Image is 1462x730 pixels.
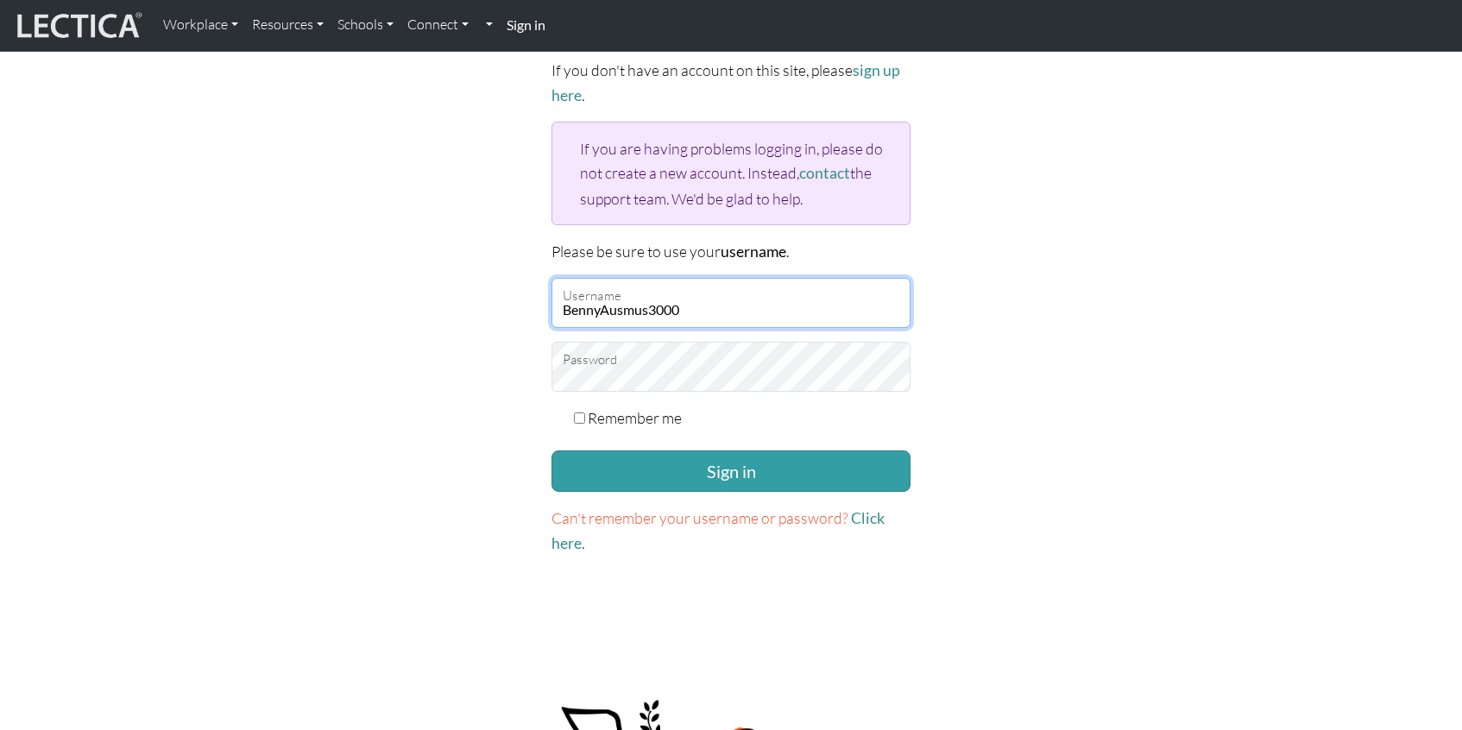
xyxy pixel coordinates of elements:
div: If you are having problems logging in, please do not create a new account. Instead, the support t... [551,122,911,224]
a: Schools [331,7,400,43]
a: contact [799,164,850,182]
a: Resources [245,7,331,43]
a: Workplace [156,7,245,43]
strong: username [721,242,786,261]
p: If you don't have an account on this site, please . [551,58,911,108]
input: Username [551,278,911,328]
p: Please be sure to use your . [551,239,911,264]
label: Remember me [588,406,682,430]
a: Sign in [500,7,552,44]
button: Sign in [551,450,911,492]
a: Connect [400,7,476,43]
strong: Sign in [507,16,545,33]
img: lecticalive [13,9,142,42]
span: Can't remember your username or password? [551,508,848,527]
p: . [551,506,911,556]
